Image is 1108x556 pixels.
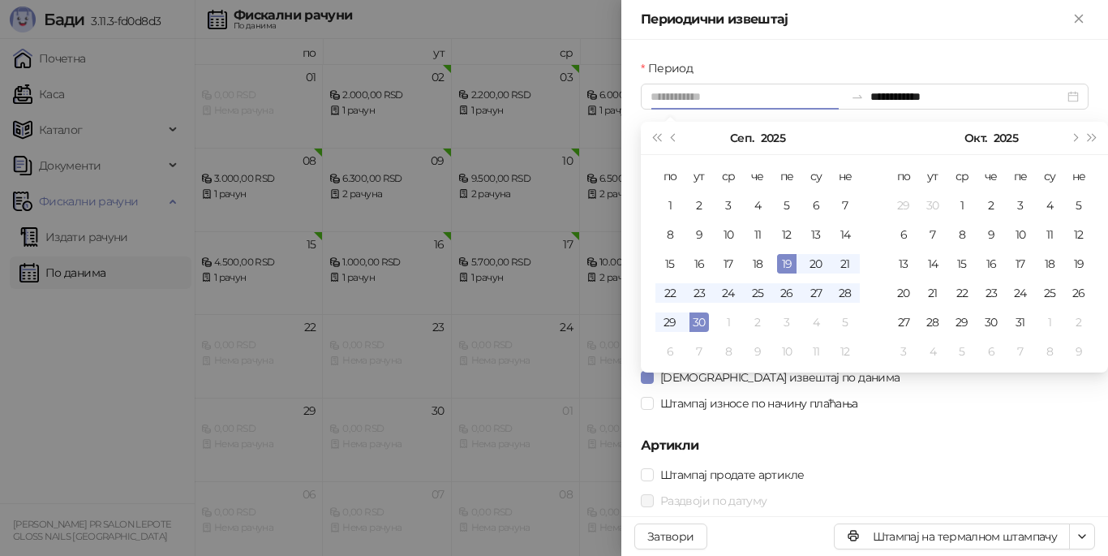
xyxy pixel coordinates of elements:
td: 2025-09-09 [685,220,714,249]
td: 2025-11-04 [918,337,947,366]
button: Следећа година (Control + right) [1084,122,1102,154]
div: 2 [689,196,709,215]
td: 2025-09-20 [801,249,831,278]
td: 2025-10-02 [977,191,1006,220]
td: 2025-10-22 [947,278,977,308]
div: 1 [719,312,738,332]
td: 2025-09-11 [743,220,772,249]
th: су [1035,162,1064,191]
td: 2025-10-10 [1006,220,1035,249]
div: 18 [748,254,767,274]
th: ут [685,162,714,191]
td: 2025-09-01 [655,191,685,220]
div: 15 [952,254,972,274]
td: 2025-10-12 [831,337,860,366]
div: 7 [689,342,709,361]
td: 2025-11-05 [947,337,977,366]
td: 2025-10-20 [889,278,918,308]
span: [DEMOGRAPHIC_DATA] извештај по данима [654,369,906,386]
div: 6 [806,196,826,215]
h5: Артикли [641,436,1089,455]
div: 23 [689,283,709,303]
td: 2025-10-24 [1006,278,1035,308]
td: 2025-10-09 [977,220,1006,249]
td: 2025-11-08 [1035,337,1064,366]
div: 12 [1069,225,1089,244]
td: 2025-11-03 [889,337,918,366]
label: Период [641,59,702,77]
td: 2025-10-19 [1064,249,1093,278]
td: 2025-10-17 [1006,249,1035,278]
td: 2025-09-05 [772,191,801,220]
td: 2025-10-28 [918,308,947,337]
td: 2025-09-29 [655,308,685,337]
div: 8 [719,342,738,361]
button: Close [1069,10,1089,29]
td: 2025-09-03 [714,191,743,220]
div: 14 [835,225,855,244]
span: to [851,90,864,103]
div: Периодични извештај [641,10,1069,29]
td: 2025-09-30 [685,308,714,337]
td: 2025-09-06 [801,191,831,220]
div: 26 [777,283,797,303]
div: 9 [1069,342,1089,361]
td: 2025-10-11 [801,337,831,366]
div: 31 [1011,312,1030,332]
td: 2025-10-08 [714,337,743,366]
th: не [831,162,860,191]
td: 2025-10-30 [977,308,1006,337]
td: 2025-10-15 [947,249,977,278]
th: по [655,162,685,191]
div: 16 [689,254,709,274]
div: 1 [660,196,680,215]
td: 2025-09-26 [772,278,801,308]
button: Штампај на термалном штампачу [834,524,1070,550]
td: 2025-10-06 [655,337,685,366]
div: 17 [719,254,738,274]
td: 2025-10-04 [801,308,831,337]
div: 21 [923,283,943,303]
td: 2025-09-15 [655,249,685,278]
td: 2025-10-09 [743,337,772,366]
th: пе [1006,162,1035,191]
div: 20 [806,254,826,274]
td: 2025-09-12 [772,220,801,249]
div: 19 [1069,254,1089,274]
div: 28 [923,312,943,332]
td: 2025-10-21 [918,278,947,308]
th: ут [918,162,947,191]
button: Изабери месец [730,122,754,154]
div: 5 [952,342,972,361]
td: 2025-10-10 [772,337,801,366]
button: Изабери годину [761,122,785,154]
span: Штампај износе по начину плаћања [654,394,865,412]
th: су [801,162,831,191]
th: ср [947,162,977,191]
div: 5 [777,196,797,215]
div: 27 [806,283,826,303]
div: 2 [748,312,767,332]
td: 2025-10-08 [947,220,977,249]
div: 12 [777,225,797,244]
div: 30 [981,312,1001,332]
td: 2025-09-18 [743,249,772,278]
div: 1 [1040,312,1059,332]
button: Претходни месец (PageUp) [665,122,683,154]
div: 3 [777,312,797,332]
td: 2025-10-31 [1006,308,1035,337]
div: 5 [835,312,855,332]
div: 6 [660,342,680,361]
div: 23 [981,283,1001,303]
div: 16 [981,254,1001,274]
div: 9 [689,225,709,244]
div: 2 [1069,312,1089,332]
div: 29 [894,196,913,215]
div: 24 [719,283,738,303]
div: 29 [952,312,972,332]
div: 25 [1040,283,1059,303]
td: 2025-10-18 [1035,249,1064,278]
div: 29 [660,312,680,332]
div: 7 [835,196,855,215]
th: пе [772,162,801,191]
